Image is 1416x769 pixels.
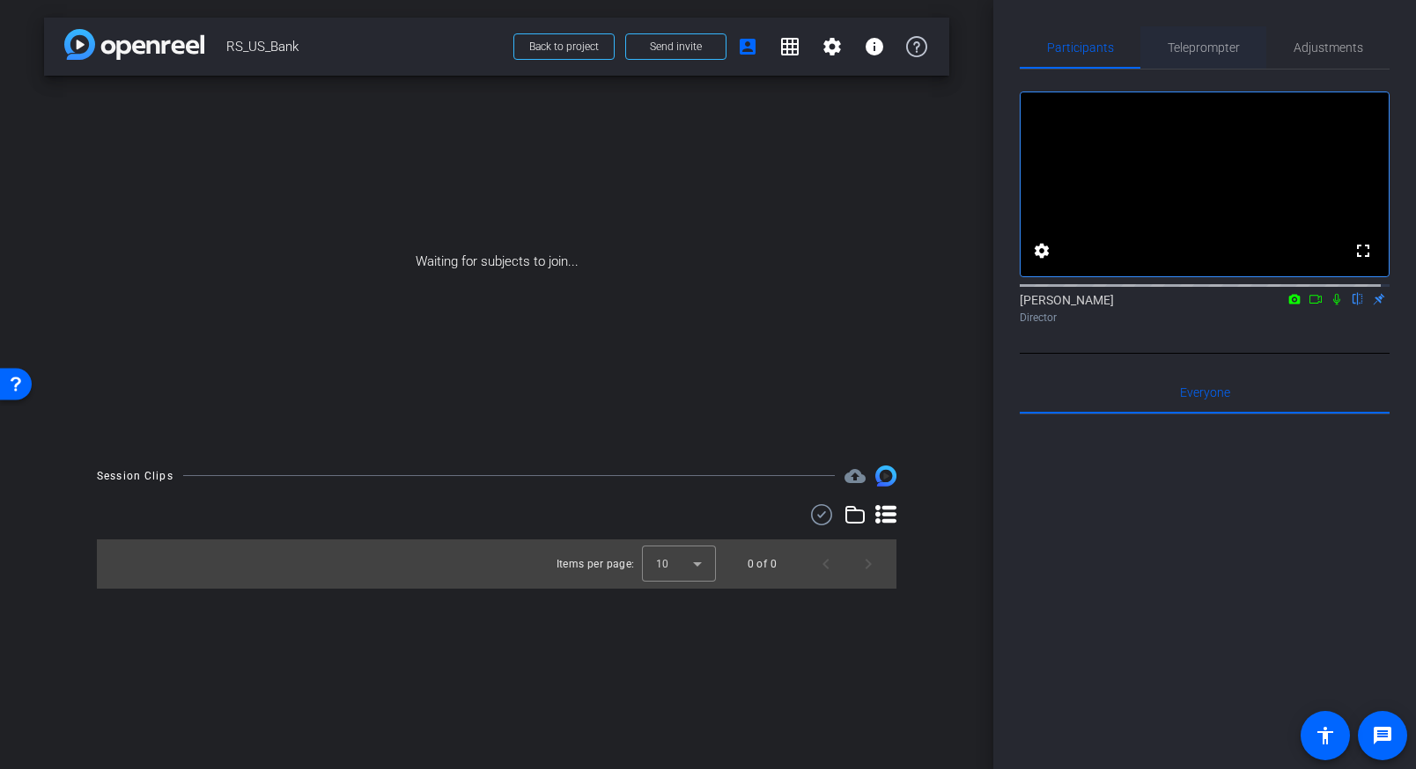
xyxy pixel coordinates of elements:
button: Next page [847,543,889,585]
button: Back to project [513,33,615,60]
button: Send invite [625,33,726,60]
span: Back to project [529,40,599,53]
span: Participants [1047,41,1114,54]
mat-icon: flip [1347,290,1368,306]
div: Items per page: [557,555,635,573]
mat-icon: message [1372,725,1393,746]
mat-icon: cloud_upload [844,465,866,487]
mat-icon: account_box [737,36,758,57]
div: Waiting for subjects to join... [44,76,949,448]
mat-icon: accessibility [1315,725,1336,746]
span: Teleprompter [1168,41,1240,54]
span: Destinations for your clips [844,465,866,487]
div: [PERSON_NAME] [1020,291,1390,326]
img: Session clips [875,465,896,487]
img: app-logo [64,29,204,60]
span: RS_US_Bank [226,29,503,64]
span: Adjustments [1294,41,1363,54]
button: Previous page [805,543,847,585]
span: Everyone [1180,386,1230,399]
mat-icon: settings [822,36,843,57]
div: 0 of 0 [748,555,777,573]
div: Session Clips [97,467,173,485]
mat-icon: settings [1031,240,1052,261]
span: Send invite [650,40,702,54]
mat-icon: info [864,36,885,57]
div: Director [1020,310,1390,326]
mat-icon: grid_on [779,36,800,57]
mat-icon: fullscreen [1353,240,1374,261]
